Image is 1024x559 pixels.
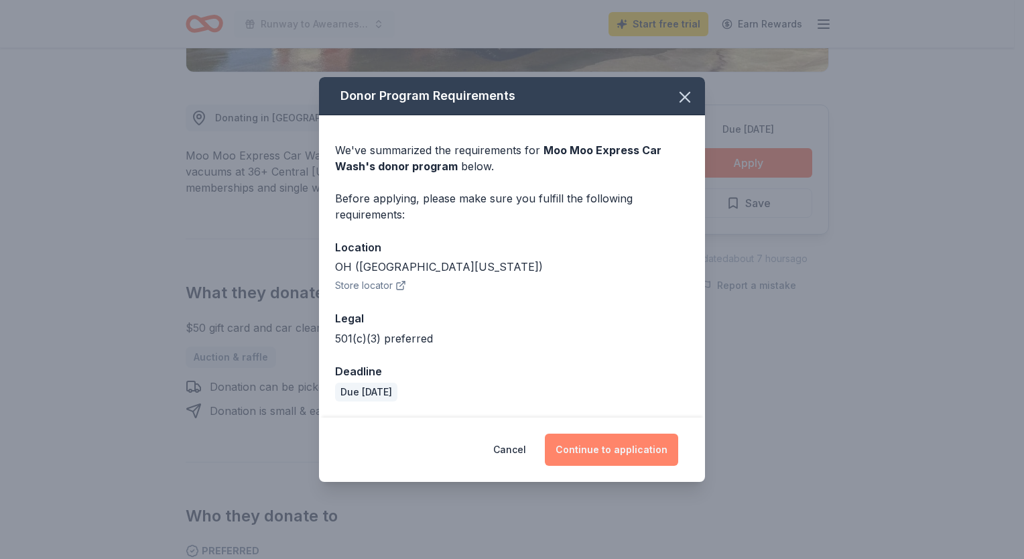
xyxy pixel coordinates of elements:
[335,383,397,401] div: Due [DATE]
[319,77,705,115] div: Donor Program Requirements
[335,277,406,294] button: Store locator
[545,434,678,466] button: Continue to application
[335,310,689,327] div: Legal
[335,142,689,174] div: We've summarized the requirements for below.
[335,330,689,347] div: 501(c)(3) preferred
[335,190,689,223] div: Before applying, please make sure you fulfill the following requirements:
[335,363,689,380] div: Deadline
[493,434,526,466] button: Cancel
[335,239,689,256] div: Location
[335,259,689,275] div: OH ([GEOGRAPHIC_DATA][US_STATE])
